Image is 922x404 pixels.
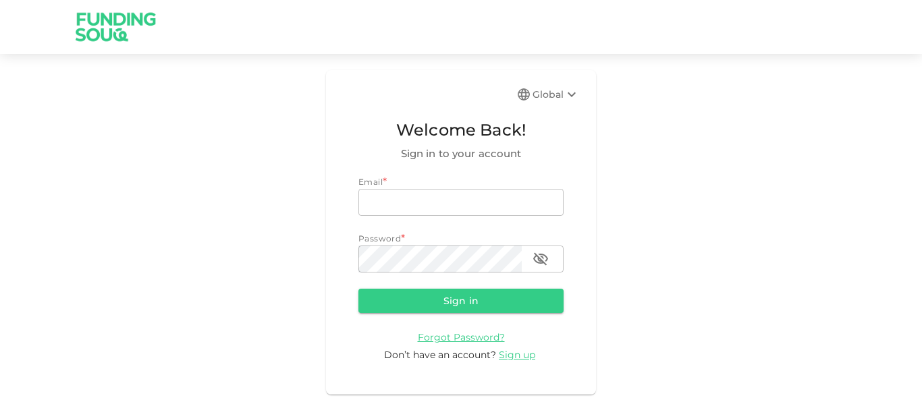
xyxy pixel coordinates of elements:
span: Welcome Back! [358,117,564,143]
input: email [358,189,564,216]
a: Forgot Password? [418,330,505,343]
span: Forgot Password? [418,331,505,343]
div: Global [533,86,580,103]
span: Sign in to your account [358,146,564,162]
span: Sign up [499,349,535,361]
span: Password [358,233,401,243]
span: Don’t have an account? [384,349,496,361]
span: Email [358,177,383,187]
button: Sign in [358,289,564,313]
input: password [358,246,522,272]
